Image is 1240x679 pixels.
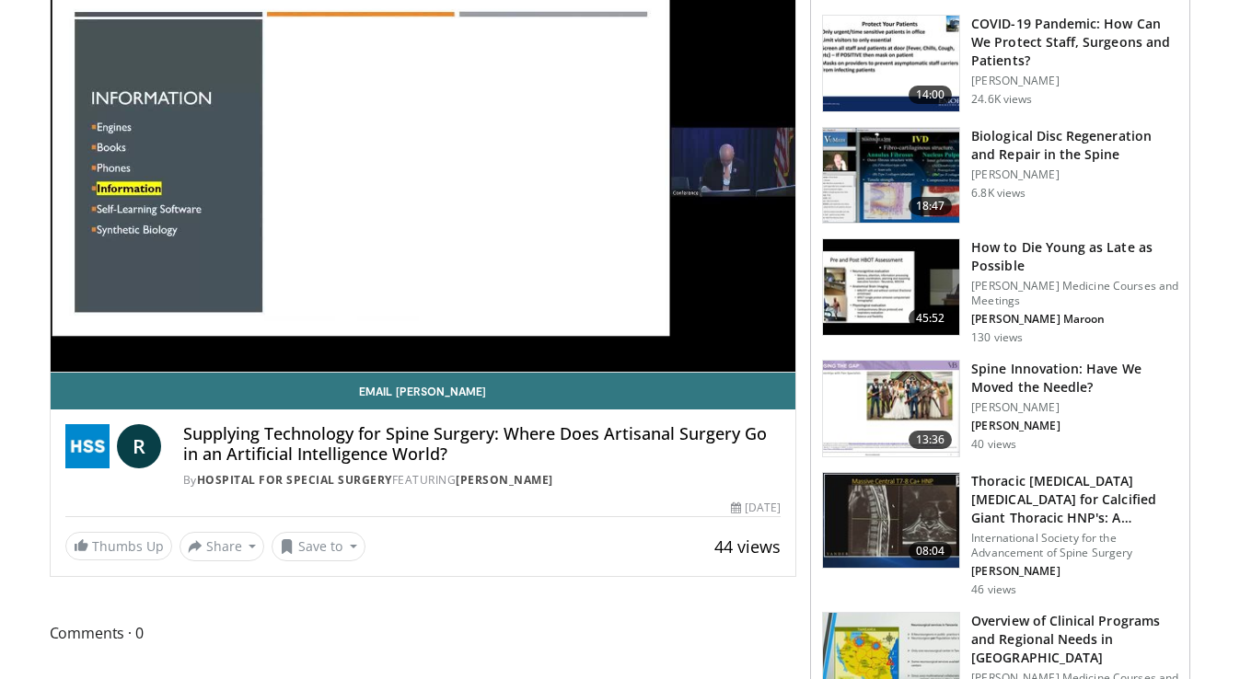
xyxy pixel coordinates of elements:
p: International Society for the Advancement of Spine Surgery [971,531,1178,560]
img: f71297eb-2265-4fbd-a22c-ad53544bb4f6.150x105_q85_crop-smart_upscale.jpg [823,361,959,456]
img: c043c173-3789-4c28-8fc9-1ace8073d3ad.150x105_q85_crop-smart_upscale.jpg [823,473,959,569]
img: 23648be7-b93f-4b4e-bfe6-94ce1fdb8b7e.150x105_q85_crop-smart_upscale.jpg [823,16,959,111]
h3: How to Die Young as Late as Possible [971,238,1178,275]
button: Save to [272,532,365,561]
a: 14:00 COVID-19 Pandemic: How Can We Protect Staff, Surgeons and Patients? [PERSON_NAME] 24.6K views [822,15,1178,112]
a: 08:04 Thoracic [MEDICAL_DATA] [MEDICAL_DATA] for Calcified Giant Thoracic HNP's: A… International... [822,472,1178,597]
span: 45:52 [909,309,953,328]
img: 61f34b6c-16f6-4fe7-a579-fc22fe7ef750.150x105_q85_crop-smart_upscale.jpg [823,239,959,335]
p: 46 views [971,582,1016,597]
p: 24.6K views [971,92,1032,107]
a: Email [PERSON_NAME] [51,373,796,409]
p: [PERSON_NAME] [971,74,1178,88]
h3: Spine Innovation: Have We Moved the Needle? [971,360,1178,397]
a: Hospital for Special Surgery [197,472,392,488]
span: 13:36 [909,431,953,449]
div: By FEATURING [183,472,782,489]
a: 13:36 Spine Innovation: Have We Moved the Needle? [PERSON_NAME] [PERSON_NAME] 40 views [822,360,1178,457]
h4: Supplying Technology for Spine Surgery: Where Does Artisanal Surgery Go in an Artificial Intellig... [183,424,782,464]
p: [PERSON_NAME] [971,419,1178,433]
p: [PERSON_NAME] [971,400,1178,415]
p: [PERSON_NAME] Maroon [971,312,1178,327]
h3: Overview of Clinical Programs and Regional Needs in [GEOGRAPHIC_DATA] [971,612,1178,667]
button: Share [180,532,265,561]
a: R [117,424,161,468]
img: 0941ef12-412c-400e-b933-83608c066e77.150x105_q85_crop-smart_upscale.jpg [823,128,959,224]
p: 40 views [971,437,1016,452]
h3: Thoracic [MEDICAL_DATA] [MEDICAL_DATA] for Calcified Giant Thoracic HNP's: A… [971,472,1178,527]
a: Thumbs Up [65,532,172,560]
a: 18:47 Biological Disc Regeneration and Repair in the Spine [PERSON_NAME] 6.8K views [822,127,1178,224]
p: [PERSON_NAME] Medicine Courses and Meetings [971,279,1178,308]
img: Hospital for Special Surgery [65,424,110,468]
span: Comments 0 [50,621,797,645]
a: [PERSON_NAME] [456,472,553,488]
h3: COVID-19 Pandemic: How Can We Protect Staff, Surgeons and Patients? [971,15,1178,70]
p: [PERSON_NAME] [971,167,1178,182]
span: 18:47 [909,197,953,215]
p: 130 views [971,330,1023,345]
a: 45:52 How to Die Young as Late as Possible [PERSON_NAME] Medicine Courses and Meetings [PERSON_NA... [822,238,1178,345]
div: [DATE] [731,500,781,516]
p: [PERSON_NAME] [971,564,1178,579]
span: 14:00 [909,86,953,104]
h3: Biological Disc Regeneration and Repair in the Spine [971,127,1178,164]
p: 6.8K views [971,186,1026,201]
span: 44 views [714,535,781,558]
span: 08:04 [909,542,953,560]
